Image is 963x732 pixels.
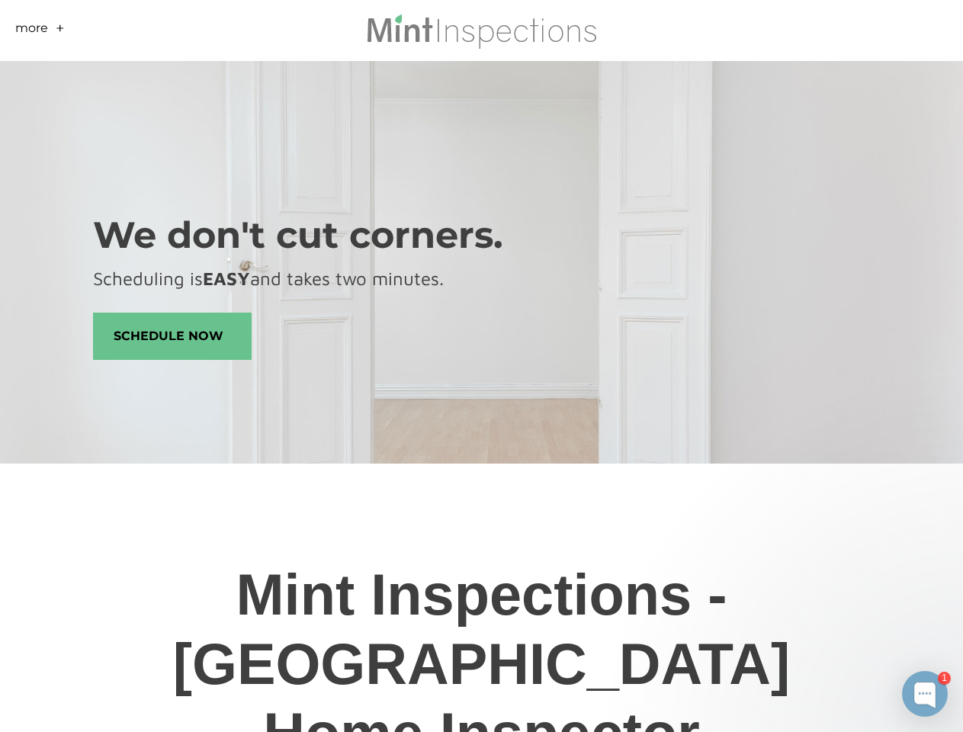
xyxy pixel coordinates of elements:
[365,12,598,49] img: Mint Inspections
[93,268,444,289] font: Scheduling is and takes two minutes.
[93,313,252,360] a: schedule now
[203,268,250,289] strong: EASY
[56,19,65,43] a: +
[93,213,503,257] font: We don't cut corners.
[938,672,951,685] div: 1
[94,313,251,359] span: schedule now
[15,19,48,43] a: More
